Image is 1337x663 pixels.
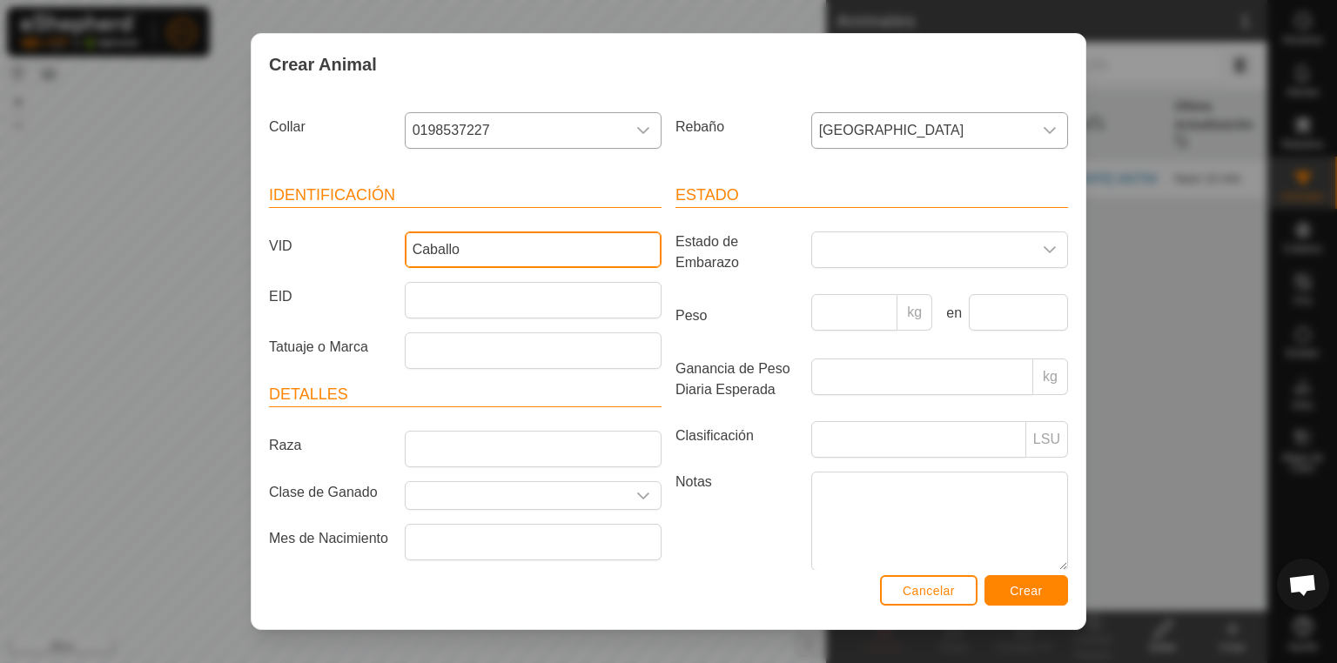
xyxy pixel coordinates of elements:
label: VID [262,231,398,261]
label: EID [262,282,398,311]
header: Detalles [269,383,662,407]
label: Tatuaje o Marca [262,332,398,362]
label: Mes de Nacimiento [262,524,398,553]
label: Notas [668,472,804,570]
div: dropdown trigger [1032,232,1067,267]
div: dropdown trigger [1032,113,1067,148]
header: Identificación [269,184,662,208]
span: Crear [1010,584,1043,598]
label: Clasificación [668,421,804,451]
span: puerto bajo [812,113,1032,148]
label: Rebaño [668,112,804,142]
label: Ganancia de Peso Diaria Esperada [668,358,804,400]
label: en [939,303,962,324]
label: Collar [262,112,398,142]
label: Clase de Ganado [262,481,398,503]
p-inputgroup-addon: kg [897,294,932,331]
label: Peso [668,294,804,338]
button: Cancelar [880,575,978,606]
header: Estado [675,184,1068,208]
p-inputgroup-addon: kg [1033,358,1068,395]
div: dropdown trigger [626,482,661,509]
label: Estado de Embarazo [668,231,804,273]
span: 0198537227 [406,113,626,148]
label: Raza [262,431,398,460]
button: Crear [984,575,1068,606]
div: dropdown trigger [626,113,661,148]
p-inputgroup-addon: LSU [1026,421,1068,458]
div: Chat abierto [1277,559,1329,611]
span: Crear Animal [269,51,377,77]
span: Cancelar [903,584,955,598]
